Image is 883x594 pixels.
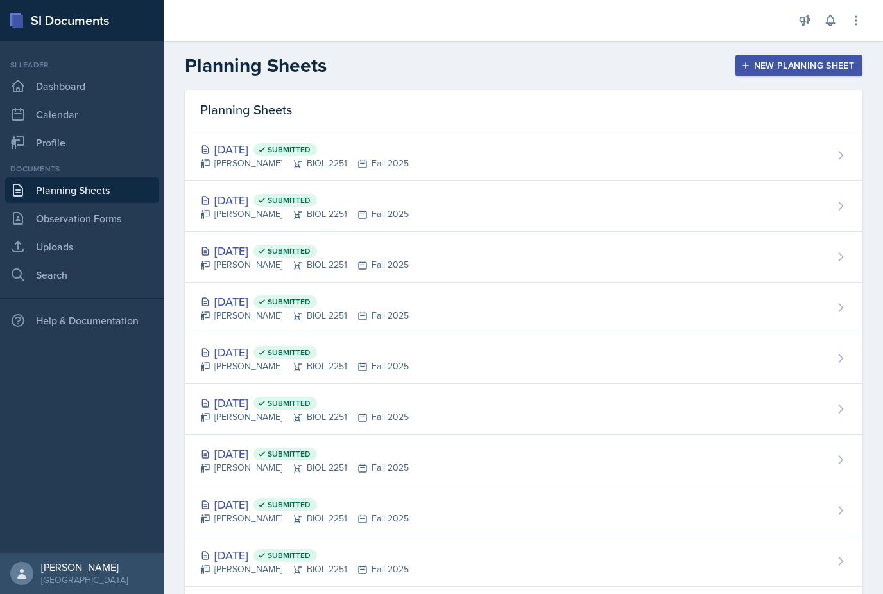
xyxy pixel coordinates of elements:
[200,258,409,272] div: [PERSON_NAME] BIOL 2251 Fall 2025
[185,485,862,536] a: [DATE] Submitted [PERSON_NAME]BIOL 2251Fall 2025
[200,546,409,564] div: [DATE]
[200,242,409,259] div: [DATE]
[268,195,311,205] span: Submitted
[200,394,409,412] div: [DATE]
[5,59,159,71] div: Si leader
[268,144,311,155] span: Submitted
[5,234,159,259] a: Uploads
[5,101,159,127] a: Calendar
[200,344,409,361] div: [DATE]
[200,141,409,158] div: [DATE]
[200,563,409,576] div: [PERSON_NAME] BIOL 2251 Fall 2025
[200,191,409,209] div: [DATE]
[735,55,862,76] button: New Planning Sheet
[185,283,862,333] a: [DATE] Submitted [PERSON_NAME]BIOL 2251Fall 2025
[5,73,159,99] a: Dashboard
[200,293,409,310] div: [DATE]
[200,360,409,373] div: [PERSON_NAME] BIOL 2251 Fall 2025
[268,449,311,459] span: Submitted
[41,573,128,586] div: [GEOGRAPHIC_DATA]
[200,157,409,170] div: [PERSON_NAME] BIOL 2251 Fall 2025
[268,398,311,408] span: Submitted
[185,232,862,283] a: [DATE] Submitted [PERSON_NAME]BIOL 2251Fall 2025
[5,163,159,175] div: Documents
[5,262,159,288] a: Search
[200,445,409,462] div: [DATE]
[185,130,862,181] a: [DATE] Submitted [PERSON_NAME]BIOL 2251Fall 2025
[5,308,159,333] div: Help & Documentation
[41,561,128,573] div: [PERSON_NAME]
[200,496,409,513] div: [DATE]
[268,297,311,307] span: Submitted
[200,309,409,322] div: [PERSON_NAME] BIOL 2251 Fall 2025
[200,207,409,221] div: [PERSON_NAME] BIOL 2251 Fall 2025
[744,60,854,71] div: New Planning Sheet
[268,500,311,510] span: Submitted
[268,246,311,256] span: Submitted
[185,333,862,384] a: [DATE] Submitted [PERSON_NAME]BIOL 2251Fall 2025
[200,410,409,424] div: [PERSON_NAME] BIOL 2251 Fall 2025
[185,181,862,232] a: [DATE] Submitted [PERSON_NAME]BIOL 2251Fall 2025
[5,205,159,231] a: Observation Forms
[268,347,311,358] span: Submitted
[5,177,159,203] a: Planning Sheets
[200,461,409,475] div: [PERSON_NAME] BIOL 2251 Fall 2025
[5,130,159,155] a: Profile
[268,550,311,561] span: Submitted
[185,384,862,435] a: [DATE] Submitted [PERSON_NAME]BIOL 2251Fall 2025
[185,435,862,485] a: [DATE] Submitted [PERSON_NAME]BIOL 2251Fall 2025
[200,512,409,525] div: [PERSON_NAME] BIOL 2251 Fall 2025
[185,536,862,587] a: [DATE] Submitted [PERSON_NAME]BIOL 2251Fall 2025
[185,90,862,130] div: Planning Sheets
[185,54,327,77] h2: Planning Sheets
